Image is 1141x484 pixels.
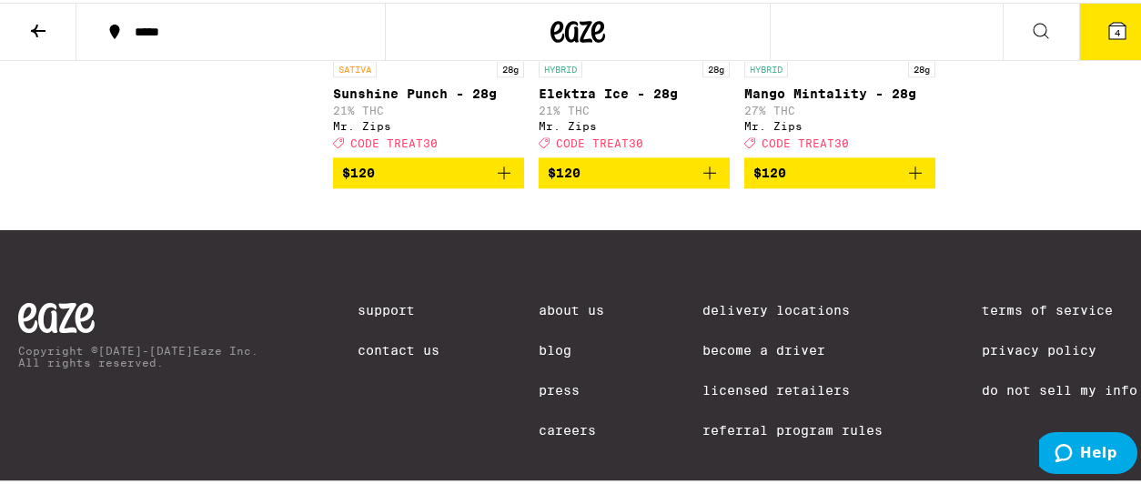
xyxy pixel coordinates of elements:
[358,340,439,355] a: Contact Us
[539,420,604,435] a: Careers
[744,102,935,114] p: 27% THC
[744,155,935,186] button: Add to bag
[539,300,604,315] a: About Us
[702,300,883,315] a: Delivery Locations
[744,117,935,129] div: Mr. Zips
[539,380,604,395] a: Press
[744,58,788,75] p: HYBRID
[548,163,581,177] span: $120
[702,420,883,435] a: Referral Program Rules
[333,102,524,114] p: 21% THC
[539,117,730,129] div: Mr. Zips
[539,84,730,98] p: Elektra Ice - 28g
[702,380,883,395] a: Licensed Retailers
[18,342,258,366] p: Copyright © [DATE]-[DATE] Eaze Inc. All rights reserved.
[556,134,643,146] span: CODE TREAT30
[358,300,439,315] a: Support
[762,134,849,146] span: CODE TREAT30
[908,58,935,75] p: 28g
[1115,25,1120,35] span: 4
[333,155,524,186] button: Add to bag
[1039,429,1137,475] iframe: Opens a widget where you can find more information
[702,340,883,355] a: Become a Driver
[539,155,730,186] button: Add to bag
[333,58,377,75] p: SATIVA
[982,300,1137,315] a: Terms of Service
[539,340,604,355] a: Blog
[539,58,582,75] p: HYBRID
[333,84,524,98] p: Sunshine Punch - 28g
[333,117,524,129] div: Mr. Zips
[982,340,1137,355] a: Privacy Policy
[342,163,375,177] span: $120
[753,163,786,177] span: $120
[539,102,730,114] p: 21% THC
[982,380,1137,395] a: Do Not Sell My Info
[744,84,935,98] p: Mango Mintality - 28g
[702,58,730,75] p: 28g
[497,58,524,75] p: 28g
[350,134,438,146] span: CODE TREAT30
